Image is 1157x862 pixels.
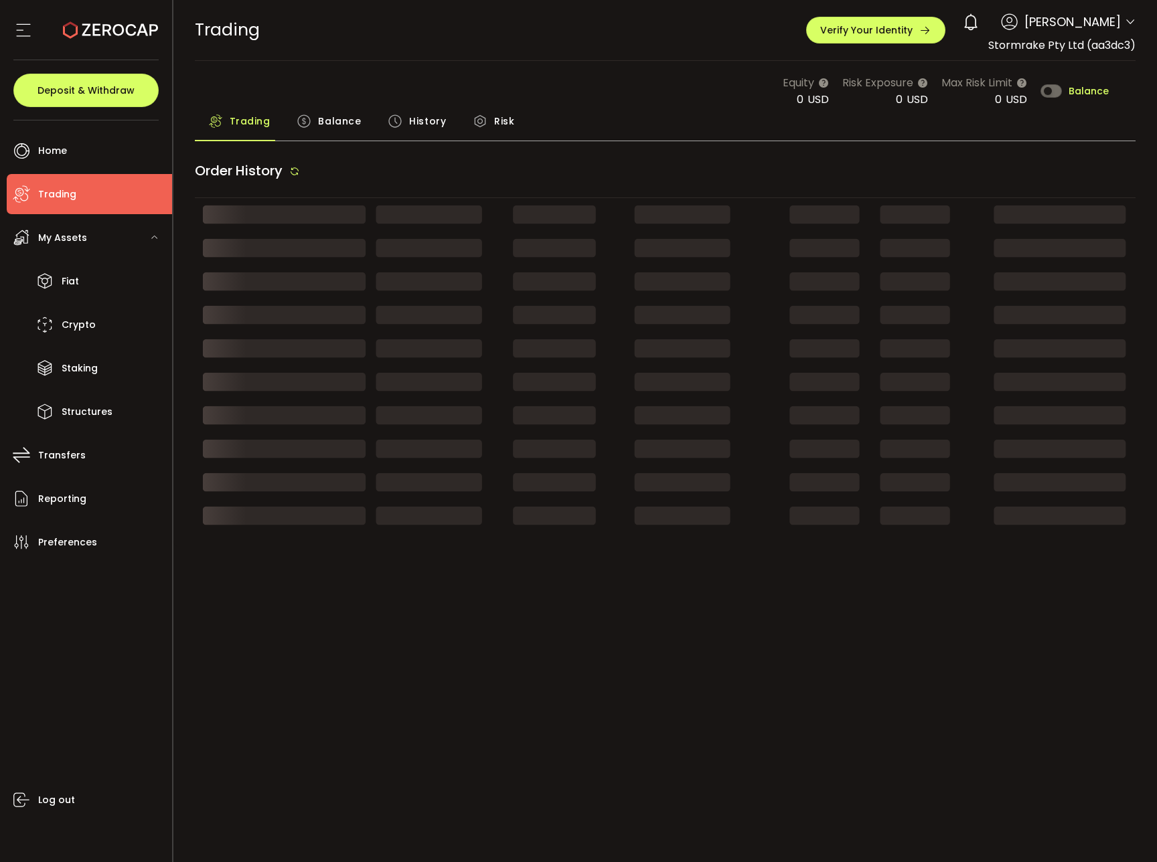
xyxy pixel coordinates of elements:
[38,790,75,810] span: Log out
[409,108,446,135] span: History
[195,18,260,41] span: Trading
[38,489,86,509] span: Reporting
[806,17,945,44] button: Verify Your Identity
[783,74,814,91] span: Equity
[820,25,913,35] span: Verify Your Identity
[807,92,829,107] span: USD
[896,92,903,107] span: 0
[38,185,76,204] span: Trading
[494,108,514,135] span: Risk
[842,74,913,91] span: Risk Exposure
[62,272,79,291] span: Fiat
[13,74,159,107] button: Deposit & Withdraw
[1006,92,1027,107] span: USD
[1069,86,1109,96] span: Balance
[38,533,97,552] span: Preferences
[995,92,1002,107] span: 0
[62,359,98,378] span: Staking
[38,446,86,465] span: Transfers
[797,92,803,107] span: 0
[318,108,361,135] span: Balance
[230,108,271,135] span: Trading
[941,74,1012,91] span: Max Risk Limit
[38,228,87,248] span: My Assets
[38,141,67,161] span: Home
[195,161,283,180] span: Order History
[907,92,928,107] span: USD
[62,402,112,422] span: Structures
[1024,13,1121,31] span: [PERSON_NAME]
[62,315,96,335] span: Crypto
[988,37,1136,53] span: Stormrake Pty Ltd (aa3dc3)
[37,86,135,95] span: Deposit & Withdraw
